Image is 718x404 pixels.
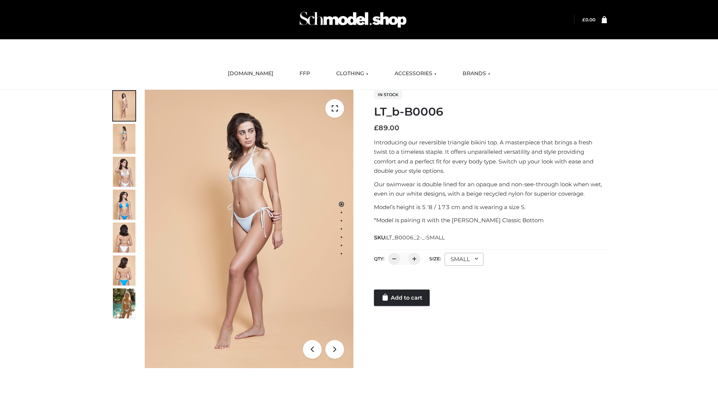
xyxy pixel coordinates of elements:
[374,138,607,176] p: Introducing our reversible triangle bikini top. A masterpiece that brings a fresh twist to a time...
[582,17,585,22] span: £
[429,256,441,261] label: Size:
[374,256,384,261] label: QTY:
[457,65,496,82] a: BRANDS
[374,180,607,199] p: Our swimwear is double lined for an opaque and non-see-through look when wet, even in our white d...
[113,124,135,154] img: ArielClassicBikiniTop_CloudNine_AzureSky_OW114ECO_2-scaled.jpg
[113,190,135,220] img: ArielClassicBikiniTop_CloudNine_AzureSky_OW114ECO_4-scaled.jpg
[374,90,402,99] span: In stock
[113,288,135,318] img: Arieltop_CloudNine_AzureSky2.jpg
[386,234,445,241] span: LT_B0006_2-_-SMALL
[113,223,135,252] img: ArielClassicBikiniTop_CloudNine_AzureSky_OW114ECO_7-scaled.jpg
[389,65,442,82] a: ACCESSORIES
[374,124,378,132] span: £
[145,90,353,368] img: ArielClassicBikiniTop_CloudNine_AzureSky_OW114ECO_1
[445,253,484,266] div: SMALL
[294,65,316,82] a: FFP
[374,233,445,242] span: SKU:
[582,17,595,22] bdi: 0.00
[297,5,409,34] img: Schmodel Admin 964
[374,124,399,132] bdi: 89.00
[331,65,374,82] a: CLOTHING
[113,157,135,187] img: ArielClassicBikiniTop_CloudNine_AzureSky_OW114ECO_3-scaled.jpg
[113,91,135,121] img: ArielClassicBikiniTop_CloudNine_AzureSky_OW114ECO_1-scaled.jpg
[582,17,595,22] a: £0.00
[374,105,607,119] h1: LT_b-B0006
[374,202,607,212] p: Model’s height is 5 ‘8 / 173 cm and is wearing a size S.
[374,290,430,306] a: Add to cart
[222,65,279,82] a: [DOMAIN_NAME]
[113,255,135,285] img: ArielClassicBikiniTop_CloudNine_AzureSky_OW114ECO_8-scaled.jpg
[374,215,607,225] p: *Model is pairing it with the [PERSON_NAME] Classic Bottom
